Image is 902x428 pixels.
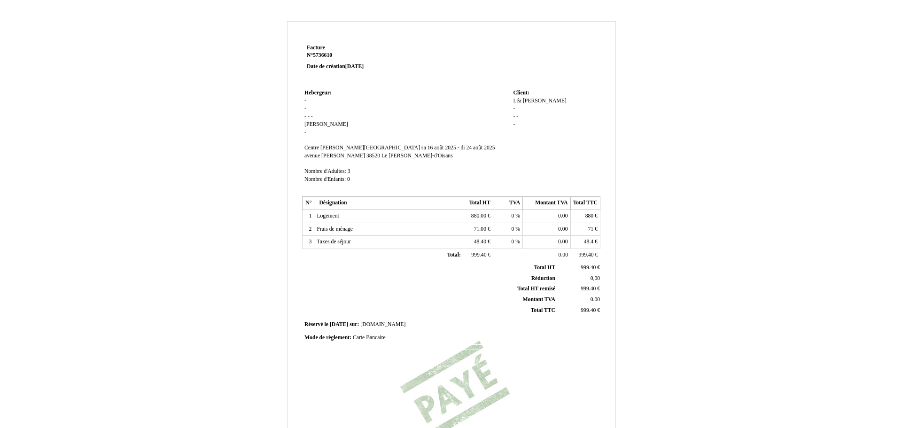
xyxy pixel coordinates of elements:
span: - [516,113,518,119]
td: € [463,210,493,223]
td: € [570,249,600,262]
span: - [304,113,306,119]
span: Total: [447,252,460,258]
span: - [304,106,306,112]
td: % [493,223,522,236]
td: € [557,305,602,316]
span: Client: [513,90,529,96]
span: 5736610 [313,52,332,58]
span: Réduction [531,275,555,281]
span: - [513,106,515,112]
td: % [493,236,522,249]
span: Frais de ménage [317,226,353,232]
th: Total TTC [570,197,600,210]
td: € [557,284,602,295]
span: 0 [512,226,514,232]
span: 0 [347,176,350,182]
th: N° [303,197,314,210]
span: 999.40 [581,265,596,271]
span: 71.00 [474,226,486,232]
span: Centre [PERSON_NAME][GEOGRAPHIC_DATA] [304,145,420,151]
span: - [311,113,313,119]
span: 999.40 [581,307,596,313]
span: 0 [512,213,514,219]
span: sa 16 août 2025 - di 24 août 2025 [421,145,495,151]
span: 999.40 [471,252,486,258]
span: 0.00 [559,252,568,258]
span: 0.00 [558,213,568,219]
span: 48.4 [584,239,593,245]
span: Logement [317,213,339,219]
th: Montant TVA [523,197,570,210]
span: Carte Bancaire [353,335,386,341]
td: € [463,249,493,262]
th: Désignation [314,197,463,210]
td: € [557,263,602,273]
span: Nombre d'Adultes: [304,168,346,174]
span: 48.40 [474,239,486,245]
span: 0.00 [591,296,600,303]
span: Total HT remisé [517,286,555,292]
span: Léa [513,98,521,104]
span: Total HT [534,265,555,271]
span: Taxes de séjour [317,239,351,245]
span: 880.00 [471,213,486,219]
span: 0,00 [591,275,600,281]
span: [PERSON_NAME] [523,98,567,104]
span: 38520 [366,153,380,159]
td: 2 [303,223,314,236]
span: avenue [PERSON_NAME] [304,153,365,159]
td: 1 [303,210,314,223]
td: € [463,223,493,236]
span: - [513,121,515,127]
span: [DATE] [330,321,348,327]
span: Nombre d'Enfants: [304,176,346,182]
td: € [570,223,600,236]
td: € [570,236,600,249]
span: Réservé le [304,321,328,327]
span: [DATE] [345,63,364,70]
span: sur: [350,321,359,327]
span: 999.40 [581,286,596,292]
span: Hebergeur: [304,90,332,96]
span: [PERSON_NAME] [304,121,348,127]
span: 880 [585,213,594,219]
span: - [304,129,306,135]
span: [DOMAIN_NAME] [360,321,405,327]
span: 0.00 [558,239,568,245]
span: - [513,113,515,119]
span: 0 [512,239,514,245]
span: 0.00 [558,226,568,232]
span: - [304,98,306,104]
th: Total HT [463,197,493,210]
strong: Date de création [307,63,364,70]
span: 999.40 [579,252,594,258]
span: Le [PERSON_NAME]-d'Oisans [381,153,453,159]
th: TVA [493,197,522,210]
td: % [493,210,522,223]
span: Montant TVA [523,296,555,303]
strong: N° [307,52,419,59]
span: 3 [348,168,350,174]
span: Total TTC [531,307,555,313]
td: € [570,210,600,223]
span: Mode de règlement: [304,335,351,341]
td: 3 [303,236,314,249]
td: € [463,236,493,249]
span: Facture [307,45,325,51]
span: - [308,113,310,119]
span: 71 [588,226,593,232]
